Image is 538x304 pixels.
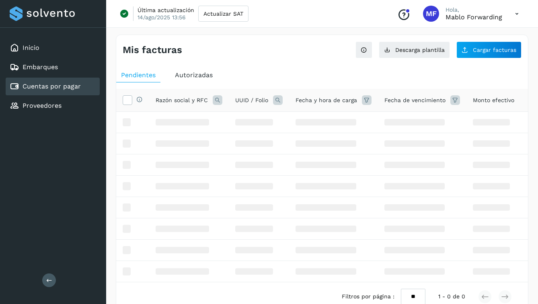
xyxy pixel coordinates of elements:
span: Fecha de vencimiento [384,96,446,105]
span: Descarga plantilla [395,47,445,53]
p: 14/ago/2025 13:56 [138,14,186,21]
p: Hola, [446,6,502,13]
span: Filtros por página : [342,292,394,301]
span: UUID / Folio [235,96,268,105]
span: Autorizadas [175,71,213,79]
span: Cargar facturas [473,47,516,53]
a: Proveedores [23,102,62,109]
span: Actualizar SAT [203,11,243,16]
span: Pendientes [121,71,156,79]
p: Mablo Forwarding [446,13,502,21]
span: Razón social y RFC [156,96,208,105]
span: Monto efectivo [473,96,514,105]
button: Actualizar SAT [198,6,248,22]
a: Cuentas por pagar [23,82,81,90]
button: Cargar facturas [456,41,522,58]
a: Embarques [23,63,58,71]
div: Proveedores [6,97,100,115]
span: Fecha y hora de carga [296,96,357,105]
button: Descarga plantilla [379,41,450,58]
div: Embarques [6,58,100,76]
div: Cuentas por pagar [6,78,100,95]
p: Última actualización [138,6,194,14]
span: 1 - 0 de 0 [438,292,465,301]
div: Inicio [6,39,100,57]
h4: Mis facturas [123,44,182,56]
a: Inicio [23,44,39,51]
